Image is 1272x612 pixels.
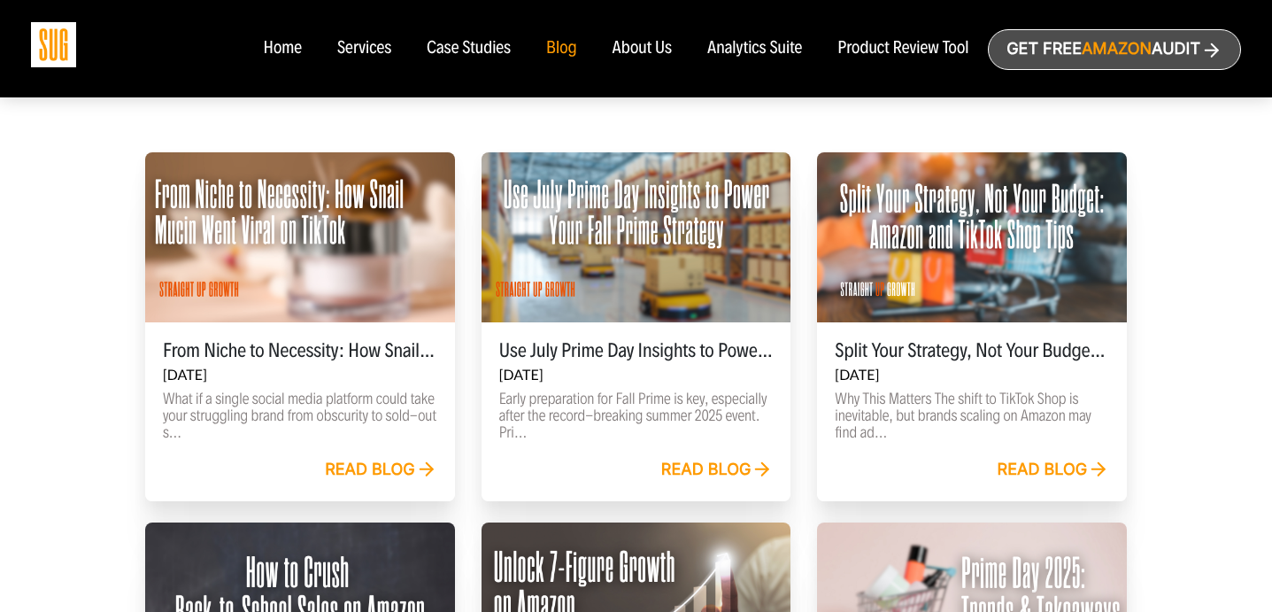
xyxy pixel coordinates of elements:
[31,22,76,67] img: Sug
[499,391,774,441] p: Early preparation for Fall Prime is key, especially after the record-breaking summer 2025 event. ...
[546,39,577,58] a: Blog
[998,461,1110,480] a: Read blog
[163,391,437,441] p: What if a single social media platform could take your struggling brand from obscurity to sold-ou...
[661,461,774,480] a: Read blog
[325,461,437,480] a: Read blog
[1082,40,1152,58] span: Amazon
[835,367,1109,383] h6: [DATE]
[263,39,301,58] a: Home
[707,39,802,58] a: Analytics Suite
[835,340,1109,361] h5: Split Your Strategy, Not Your Budget: Amazon and TikTok Shop Tips
[427,39,511,58] a: Case Studies
[163,367,437,383] h6: [DATE]
[835,391,1109,441] p: Why This Matters The shift to TikTok Shop is inevitable, but brands scaling on Amazon may find ad...
[337,39,391,58] a: Services
[613,39,673,58] a: About Us
[499,367,774,383] h6: [DATE]
[499,340,774,361] h5: Use July Prime Day Insights to Power Your Fall Prime Strategy
[837,39,968,58] a: Product Review Tool
[163,340,437,361] h5: From Niche to Necessity: How Snail Mucin Went Viral on TikTok
[988,29,1241,70] a: Get freeAmazonAudit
